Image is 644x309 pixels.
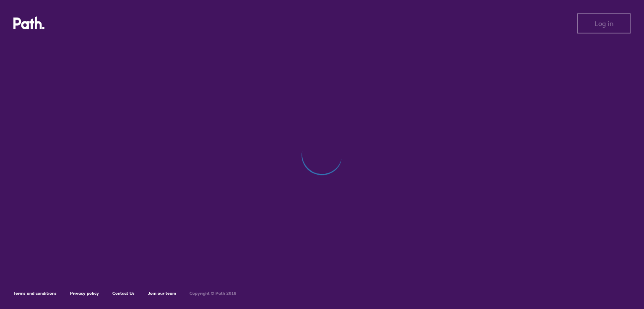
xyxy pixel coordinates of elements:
h6: Copyright © Path 2018 [190,291,236,296]
button: Log in [577,13,631,33]
span: Log in [595,20,613,27]
a: Terms and conditions [13,291,57,296]
a: Contact Us [112,291,135,296]
a: Privacy policy [70,291,99,296]
a: Join our team [148,291,176,296]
